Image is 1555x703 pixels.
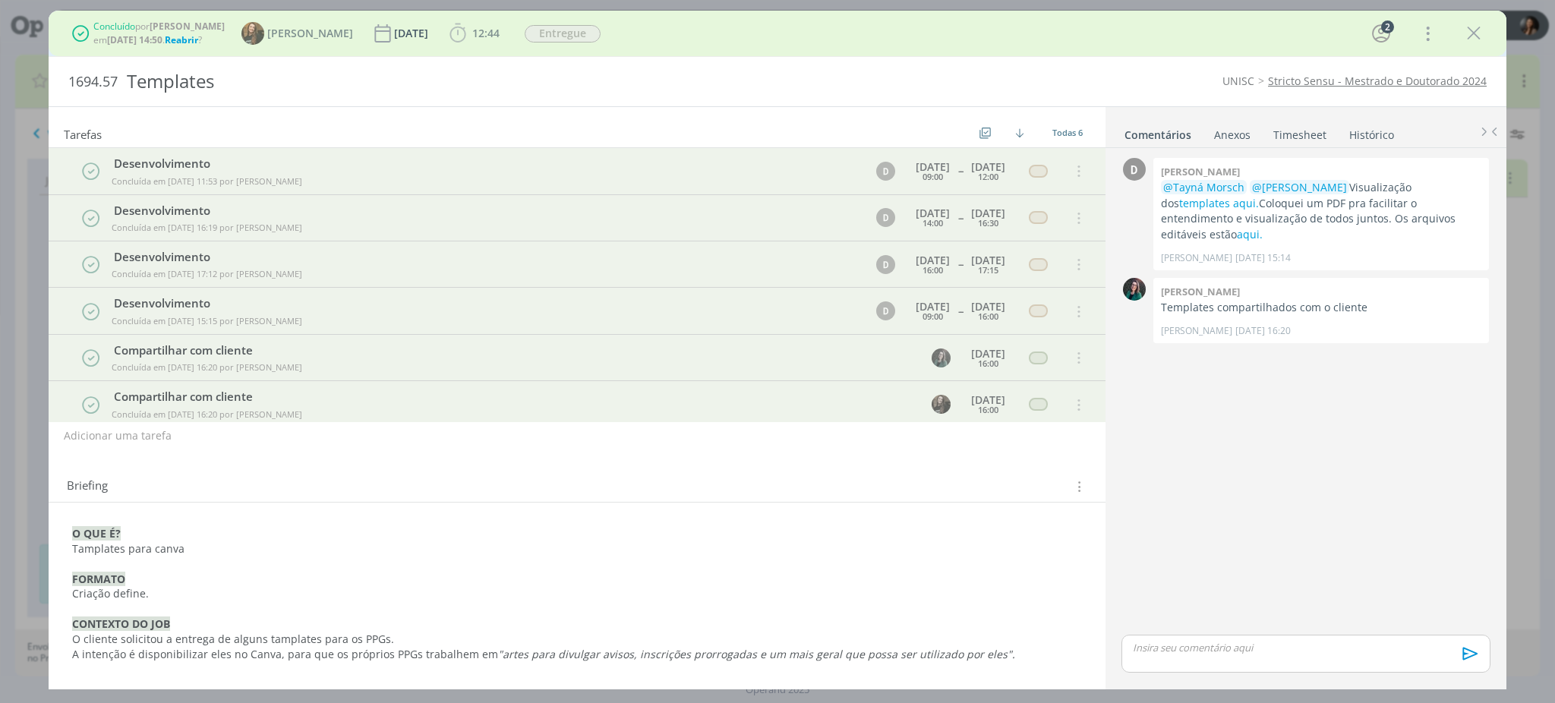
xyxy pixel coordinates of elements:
a: Comentários [1124,121,1192,143]
img: R [1123,278,1146,301]
span: Todas 6 [1052,127,1083,138]
a: Histórico [1348,121,1395,143]
div: Desenvolvimento [109,155,862,172]
span: [DATE] 15:14 [1235,251,1291,265]
span: Concluída em [DATE] 17:12 por [PERSON_NAME] [112,268,302,279]
span: @[PERSON_NAME] [1252,180,1347,194]
div: [DATE] [971,348,1005,359]
div: [DATE] [394,28,431,39]
div: Anexos [1214,128,1251,143]
p: [PERSON_NAME] [1161,324,1232,338]
span: -- [958,259,963,270]
div: [DATE] [971,208,1005,219]
span: -- [958,213,963,223]
button: Adicionar uma tarefa [63,422,172,449]
span: Concluída em [DATE] 16:19 por [PERSON_NAME] [112,222,302,233]
span: 1694.57 [68,74,118,90]
p: [PERSON_NAME] [1161,251,1232,265]
span: [DATE] 16:20 [1235,324,1291,338]
strong: CONTEXTO DO JOB [72,616,170,631]
strong: FORMATO [72,572,125,586]
div: por em . ? [93,20,225,47]
span: Concluída em [DATE] 16:20 por [PERSON_NAME] [112,361,302,373]
div: [DATE] [916,208,950,219]
span: Tarefas [64,124,102,142]
span: Briefing [67,477,108,497]
div: 2 [1381,20,1394,33]
div: 09:00 [923,172,943,181]
p: Templates compartilhados com o cliente [1161,300,1481,315]
div: [DATE] [971,395,1005,405]
div: 12:00 [978,172,998,181]
div: [DATE] [916,162,950,172]
p: O cliente solicitou a entrega de alguns tamplates para os PPGs. [72,632,1082,647]
div: [DATE] [916,301,950,312]
b: [PERSON_NAME] [1161,285,1240,298]
a: Stricto Sensu - Mestrado e Doutorado 2024 [1268,74,1487,88]
span: Concluída em [DATE] 11:53 por [PERSON_NAME] [112,175,302,187]
b: [DATE] 14:50 [107,33,162,46]
div: Desenvolvimento [109,248,862,266]
em: "artes para divulgar avisos, inscrições prorrogadas e um mais geral que possa ser utilizado por e... [498,647,1015,661]
button: 2 [1369,21,1393,46]
span: -- [958,166,963,176]
p: Visualização dos Coloquei um PDF pra facilitar o entendimento e visualização de todos juntos. Os ... [1161,180,1481,242]
span: -- [958,306,963,317]
span: Reabrir [165,33,198,46]
div: 09:00 [923,312,943,320]
a: aqui. [1237,227,1263,241]
div: Templates [121,63,889,100]
b: [PERSON_NAME] [1161,165,1240,178]
span: Concluída em [DATE] 16:20 por [PERSON_NAME] [112,408,302,420]
div: dialog [49,11,1506,689]
a: templates aqui. [1179,196,1259,210]
a: Timesheet [1273,121,1327,143]
div: [DATE] [971,301,1005,312]
div: 16:00 [923,266,943,274]
p: Tamplates para canva [72,541,1082,556]
strong: O QUE É? [72,526,121,541]
div: 16:30 [978,219,998,227]
div: 16:00 [978,405,998,414]
span: Concluído [93,20,135,33]
span: Concluída em [DATE] 15:15 por [PERSON_NAME] [112,315,302,326]
img: arrow-down.svg [1015,128,1024,137]
div: 14:00 [923,219,943,227]
div: 16:00 [978,312,998,320]
div: Compartilhar com cliente [109,342,917,359]
p: Criação define. [72,586,1082,601]
span: @Tayná Morsch [1163,180,1244,194]
div: 17:15 [978,266,998,274]
div: Compartilhar com cliente [109,388,917,405]
p: A intenção é disponibilizar eles no Canva, para que os próprios PPGs trabalhem em [72,647,1082,662]
div: [DATE] [971,162,1005,172]
div: Desenvolvimento [109,202,862,219]
div: Desenvolvimento [109,295,862,312]
a: UNISC [1222,74,1254,88]
b: [PERSON_NAME] [150,20,225,33]
div: [DATE] [971,255,1005,266]
div: [DATE] [916,255,950,266]
div: 16:00 [978,359,998,367]
div: D [1123,158,1146,181]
